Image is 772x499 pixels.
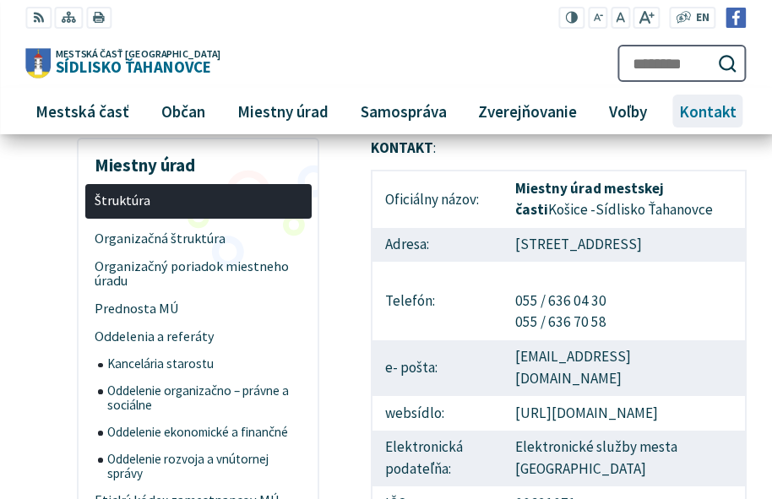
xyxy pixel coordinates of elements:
span: Oddelenia a referáty [95,323,302,351]
a: Kontakt [670,88,747,133]
span: Prednosta MÚ [95,296,302,323]
button: Nastaviť pôvodnú veľkosť písma [612,7,630,30]
span: Sídlisko Ťahanovce [51,49,220,75]
a: Oddelenie ekonomické a finančné [98,419,312,446]
img: Prejsť na domovskú stránku [25,49,51,79]
h3: Miestny úrad [85,142,312,177]
td: [EMAIL_ADDRESS][DOMAIN_NAME] [503,340,746,396]
a: Občan [151,88,215,133]
a: Samospráva [351,88,456,133]
td: Telefón: [372,262,503,339]
span: Kontakt [673,88,743,133]
span: Organizačný poriadok miestneho úradu [95,252,302,296]
td: websídlo: [372,396,503,431]
span: Štruktúra [95,187,302,215]
span: EN [696,9,709,27]
a: 055 / 636 04 30 [515,291,606,310]
a: Organizačný poriadok miestneho úradu [85,252,312,296]
span: Mestská časť [GEOGRAPHIC_DATA] [56,49,220,59]
span: Oddelenie organizačno – právne a sociálne [107,378,302,420]
td: Oficiálny názov: [372,171,503,227]
a: Oddelenia a referáty [85,323,312,351]
button: Zmenšiť veľkosť písma [588,7,608,30]
a: Oddelenie organizačno – právne a sociálne [98,378,312,420]
td: Adresa: [372,228,503,263]
strong: KONTAKT [371,138,433,157]
span: Občan [155,88,211,133]
p: : [371,138,747,160]
a: Voľby [600,88,657,133]
a: EN [691,9,714,27]
a: Štruktúra [85,184,312,219]
a: Kancelária starostu [98,351,312,378]
button: Zväčšiť veľkosť písma [633,7,660,30]
td: [URL][DOMAIN_NAME] [503,396,746,431]
a: Elektronické služby mesta [GEOGRAPHIC_DATA] [515,437,677,478]
td: Košice -Sídlisko Ťahanovce [503,171,746,227]
strong: Miestny úrad mestskej časti [515,179,664,220]
a: Oddelenie rozvoja a vnútornej správy [98,446,312,487]
span: Oddelenie ekonomické a finančné [107,419,302,446]
img: Prejsť na Facebook stránku [726,8,747,29]
span: Oddelenie rozvoja a vnútornej správy [107,446,302,487]
span: Kancelária starostu [107,351,302,378]
span: Organizačná štruktúra [95,225,302,252]
a: Logo Sídlisko Ťahanovce, prejsť na domovskú stránku. [25,49,220,79]
span: Voľby [603,88,654,133]
a: Organizačná štruktúra [85,225,312,252]
td: [STREET_ADDRESS] [503,228,746,263]
a: Mestská časť [25,88,139,133]
td: e- pošta: [372,340,503,396]
span: Samospráva [354,88,453,133]
span: Zverejňovanie [472,88,584,133]
a: Miestny úrad [227,88,338,133]
a: 055 / 636 70 58 [515,312,606,331]
span: Miestny úrad [231,88,334,133]
a: Prednosta MÚ [85,296,312,323]
a: Zverejňovanie [469,88,587,133]
td: Elektronická podateľňa: [372,431,503,486]
span: Mestská časť [29,88,135,133]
